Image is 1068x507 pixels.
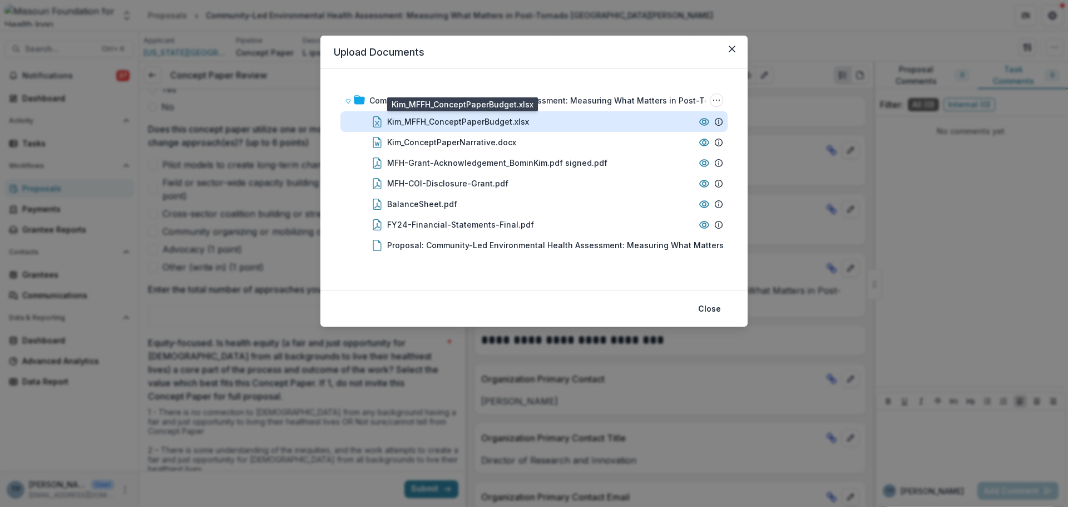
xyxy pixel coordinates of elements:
[340,173,728,194] div: MFH-COI-Disclosure-Grant.pdf
[369,95,736,106] div: Community-Led Environmental Health Assessment: Measuring What Matters in Post-Tornado [GEOGRAPHIC...
[340,132,728,152] div: Kim_ConceptPaperNarrative.docx
[387,198,457,210] div: BalanceSheet.pdf
[387,116,529,127] div: Kim_MFFH_ConceptPaperBudget.xlsx
[387,219,534,230] div: FY24-Financial-Statements-Final.pdf
[340,194,728,214] div: BalanceSheet.pdf
[340,89,728,111] div: Community-Led Environmental Health Assessment: Measuring What Matters in Post-Tornado [GEOGRAPHIC...
[340,111,728,132] div: Kim_MFFH_ConceptPaperBudget.xlsx
[710,93,723,107] button: Community-Led Environmental Health Assessment: Measuring What Matters in Post-Tornado North St. L...
[340,214,728,235] div: FY24-Financial-Statements-Final.pdf
[387,136,516,148] div: Kim_ConceptPaperNarrative.docx
[320,36,748,69] header: Upload Documents
[691,300,728,318] button: Close
[340,152,728,173] div: MFH-Grant-Acknowledgement_BominKim.pdf signed.pdf
[387,178,508,189] div: MFH-COI-Disclosure-Grant.pdf
[387,239,754,251] div: Proposal: Community-Led Environmental Health Assessment: Measuring What Matters in Post-Tornado [...
[723,40,741,58] button: Close
[340,235,728,255] div: Proposal: Community-Led Environmental Health Assessment: Measuring What Matters in Post-Tornado [...
[387,157,607,169] div: MFH-Grant-Acknowledgement_BominKim.pdf signed.pdf
[340,89,728,255] div: Community-Led Environmental Health Assessment: Measuring What Matters in Post-Tornado [GEOGRAPHIC...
